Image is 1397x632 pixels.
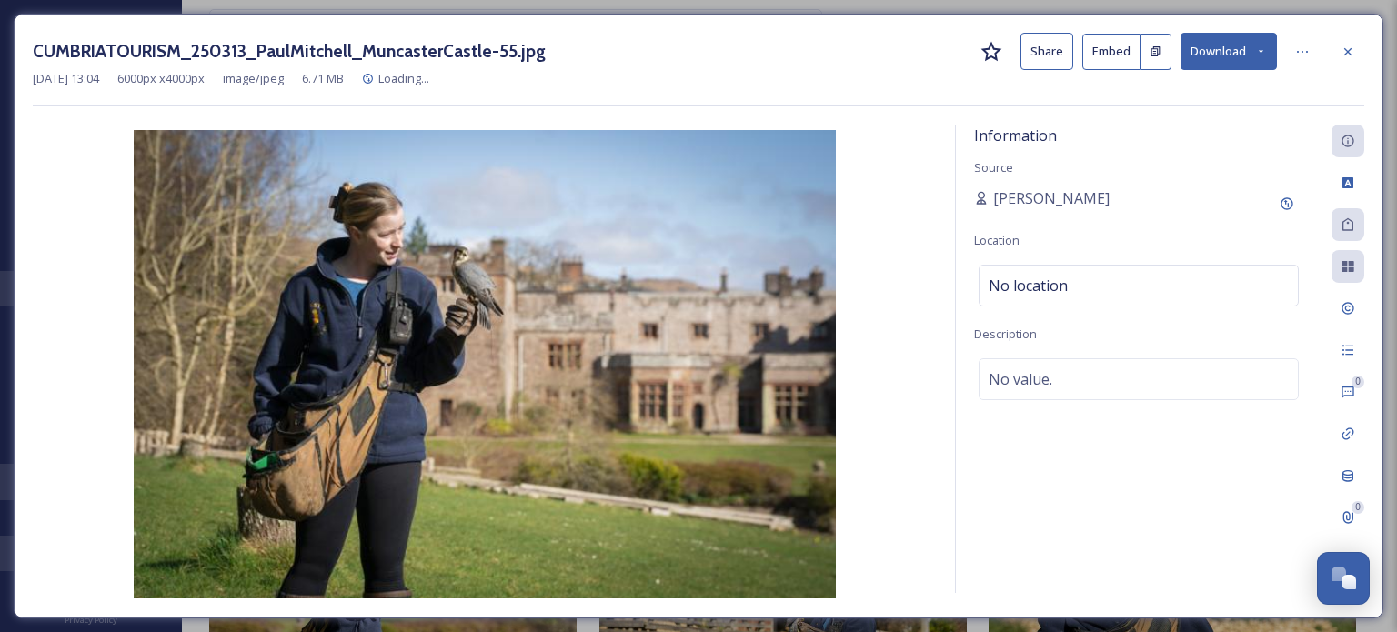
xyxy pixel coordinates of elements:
[989,275,1068,296] span: No location
[993,187,1110,209] span: [PERSON_NAME]
[974,125,1057,145] span: Information
[117,70,205,87] span: 6000 px x 4000 px
[974,232,1020,248] span: Location
[302,70,344,87] span: 6.71 MB
[223,70,284,87] span: image/jpeg
[378,70,429,86] span: Loading...
[33,130,937,598] img: 18ef8b91-53fb-4b83-9bf2-45ff5a4fcf69.jpg
[1181,33,1277,70] button: Download
[974,159,1013,176] span: Source
[1352,501,1364,514] div: 0
[33,70,99,87] span: [DATE] 13:04
[989,368,1052,390] span: No value.
[1020,33,1073,70] button: Share
[33,38,546,65] h3: CUMBRIATOURISM_250313_PaulMitchell_MuncasterCastle-55.jpg
[974,326,1037,342] span: Description
[1317,552,1370,605] button: Open Chat
[1352,376,1364,388] div: 0
[1082,34,1141,70] button: Embed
